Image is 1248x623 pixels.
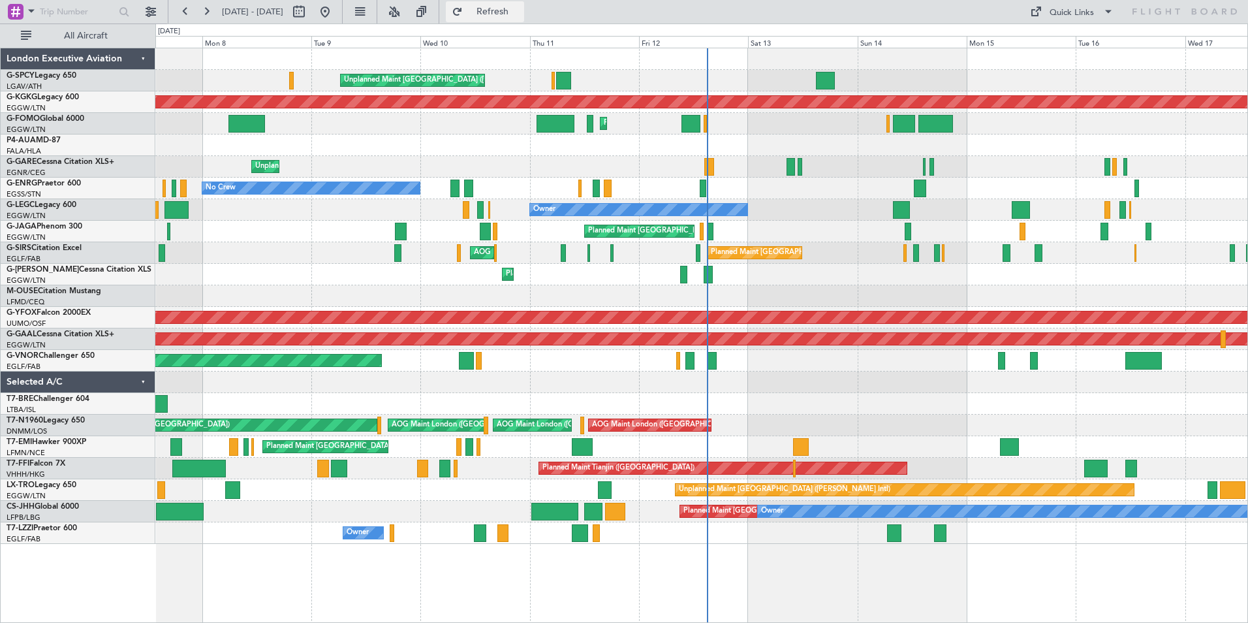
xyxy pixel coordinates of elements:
[7,395,33,403] span: T7-BRE
[34,31,138,40] span: All Aircraft
[7,211,46,221] a: EGGW/LTN
[7,448,45,458] a: LFMN/NCE
[7,201,76,209] a: G-LEGCLegacy 600
[7,309,37,317] span: G-YFOX
[344,71,555,90] div: Unplanned Maint [GEOGRAPHIC_DATA] ([PERSON_NAME] Intl)
[7,524,33,532] span: T7-LZZI
[7,254,40,264] a: EGLF/FAB
[7,340,46,350] a: EGGW/LTN
[7,180,81,187] a: G-ENRGPraetor 600
[7,330,114,338] a: G-GAALCessna Citation XLS+
[206,178,236,198] div: No Crew
[7,180,37,187] span: G-ENRG
[7,438,32,446] span: T7-EMI
[7,297,44,307] a: LFMD/CEQ
[7,319,46,328] a: UUMO/OSF
[474,243,573,263] div: AOG Maint [PERSON_NAME]
[7,93,37,101] span: G-KGKG
[761,502,783,521] div: Owner
[7,72,76,80] a: G-SPCYLegacy 650
[255,157,373,176] div: Unplanned Maint [PERSON_NAME]
[1023,1,1120,22] button: Quick Links
[7,470,45,479] a: VHHH/HKG
[7,503,35,511] span: CS-JHH
[7,362,40,372] a: EGLF/FAB
[748,36,857,48] div: Sat 13
[7,481,76,489] a: LX-TROLegacy 650
[7,158,37,166] span: G-GARE
[222,6,283,18] span: [DATE] - [DATE]
[588,221,794,241] div: Planned Maint [GEOGRAPHIC_DATA] ([GEOGRAPHIC_DATA])
[7,223,82,231] a: G-JAGAPhenom 300
[7,460,65,468] a: T7-FFIFalcon 7X
[7,146,41,156] a: FALA/HLA
[604,114,809,133] div: Planned Maint [GEOGRAPHIC_DATA] ([GEOGRAPHIC_DATA])
[7,417,85,424] a: T7-N1960Legacy 650
[7,266,79,274] span: G-[PERSON_NAME]
[7,352,95,360] a: G-VNORChallenger 650
[639,36,748,48] div: Fri 12
[967,36,1076,48] div: Mon 15
[7,115,40,123] span: G-FOMO
[7,72,35,80] span: G-SPCY
[7,534,40,544] a: EGLF/FAB
[7,395,89,403] a: T7-BREChallenger 604
[7,309,91,317] a: G-YFOXFalcon 2000EX
[7,481,35,489] span: LX-TRO
[7,287,101,295] a: M-OUSECitation Mustang
[1050,7,1094,20] div: Quick Links
[347,523,369,543] div: Owner
[7,503,79,511] a: CS-JHHGlobal 6000
[542,458,694,478] div: Planned Maint Tianjin ([GEOGRAPHIC_DATA])
[158,26,180,37] div: [DATE]
[679,480,890,500] div: Unplanned Maint [GEOGRAPHIC_DATA] ([PERSON_NAME] Intl)
[683,502,889,521] div: Planned Maint [GEOGRAPHIC_DATA] ([GEOGRAPHIC_DATA])
[420,36,529,48] div: Wed 10
[7,136,61,144] a: P4-AUAMD-87
[7,223,37,231] span: G-JAGA
[7,460,29,468] span: T7-FFI
[506,264,711,284] div: Planned Maint [GEOGRAPHIC_DATA] ([GEOGRAPHIC_DATA])
[465,7,520,16] span: Refresh
[497,415,643,435] div: AOG Maint London ([GEOGRAPHIC_DATA])
[7,201,35,209] span: G-LEGC
[7,266,151,274] a: G-[PERSON_NAME]Cessna Citation XLS
[711,243,916,263] div: Planned Maint [GEOGRAPHIC_DATA] ([GEOGRAPHIC_DATA])
[7,438,86,446] a: T7-EMIHawker 900XP
[592,415,738,435] div: AOG Maint London ([GEOGRAPHIC_DATA])
[7,426,47,436] a: DNMM/LOS
[7,491,46,501] a: EGGW/LTN
[7,524,77,532] a: T7-LZZIPraetor 600
[14,25,142,46] button: All Aircraft
[7,189,41,199] a: EGSS/STN
[858,36,967,48] div: Sun 14
[392,415,538,435] div: AOG Maint London ([GEOGRAPHIC_DATA])
[7,158,114,166] a: G-GARECessna Citation XLS+
[7,244,82,252] a: G-SIRSCitation Excel
[7,93,79,101] a: G-KGKGLegacy 600
[7,115,84,123] a: G-FOMOGlobal 6000
[446,1,524,22] button: Refresh
[7,330,37,338] span: G-GAAL
[266,437,391,456] div: Planned Maint [GEOGRAPHIC_DATA]
[7,168,46,178] a: EGNR/CEG
[533,200,555,219] div: Owner
[1076,36,1185,48] div: Tue 16
[7,417,43,424] span: T7-N1960
[7,276,46,285] a: EGGW/LTN
[7,287,38,295] span: M-OUSE
[7,232,46,242] a: EGGW/LTN
[7,136,36,144] span: P4-AUA
[7,405,36,415] a: LTBA/ISL
[7,513,40,522] a: LFPB/LBG
[40,2,115,22] input: Trip Number
[7,82,42,91] a: LGAV/ATH
[311,36,420,48] div: Tue 9
[7,125,46,135] a: EGGW/LTN
[7,352,39,360] span: G-VNOR
[7,244,31,252] span: G-SIRS
[530,36,639,48] div: Thu 11
[202,36,311,48] div: Mon 8
[7,103,46,113] a: EGGW/LTN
